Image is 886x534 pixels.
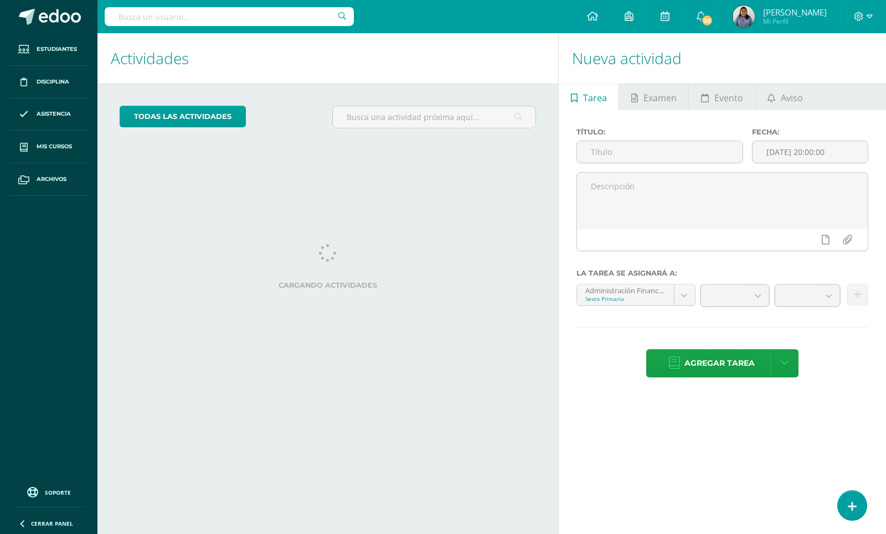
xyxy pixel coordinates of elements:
[714,85,743,111] span: Evento
[643,85,677,111] span: Examen
[31,520,73,527] span: Cerrar panel
[120,281,536,289] label: Cargando actividades
[585,295,666,303] div: Sexto Primaria
[9,66,89,98] a: Disciplina
[689,84,755,110] a: Evento
[37,175,66,184] span: Archivos
[583,85,607,111] span: Tarea
[577,284,695,305] a: Administración Financiera 'A'Sexto Primaria
[9,33,89,66] a: Estudiantes
[701,14,713,27] span: 26
[684,350,755,377] span: Agregar tarea
[111,33,545,84] h1: Actividades
[763,17,827,26] span: Mi Perfil
[37,77,69,86] span: Disciplina
[13,484,84,499] a: Soporte
[577,141,743,163] input: Título
[756,84,815,110] a: Aviso
[559,84,619,110] a: Tarea
[585,284,666,295] div: Administración Financiera 'A'
[9,98,89,131] a: Asistencia
[576,128,743,136] label: Título:
[37,45,77,54] span: Estudiantes
[576,269,868,277] label: La tarea se asignará a:
[753,141,868,163] input: Fecha de entrega
[37,110,71,118] span: Asistencia
[763,7,827,18] span: [PERSON_NAME]
[619,84,688,110] a: Examen
[120,106,246,127] a: todas las Actividades
[752,128,868,136] label: Fecha:
[733,6,755,28] img: c29edd5519ed165661ad7af758d39eaf.png
[9,163,89,196] a: Archivos
[781,85,803,111] span: Aviso
[333,106,535,128] input: Busca una actividad próxima aquí...
[572,33,873,84] h1: Nueva actividad
[105,7,354,26] input: Busca un usuario...
[45,489,71,496] span: Soporte
[37,142,72,151] span: Mis cursos
[9,131,89,163] a: Mis cursos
